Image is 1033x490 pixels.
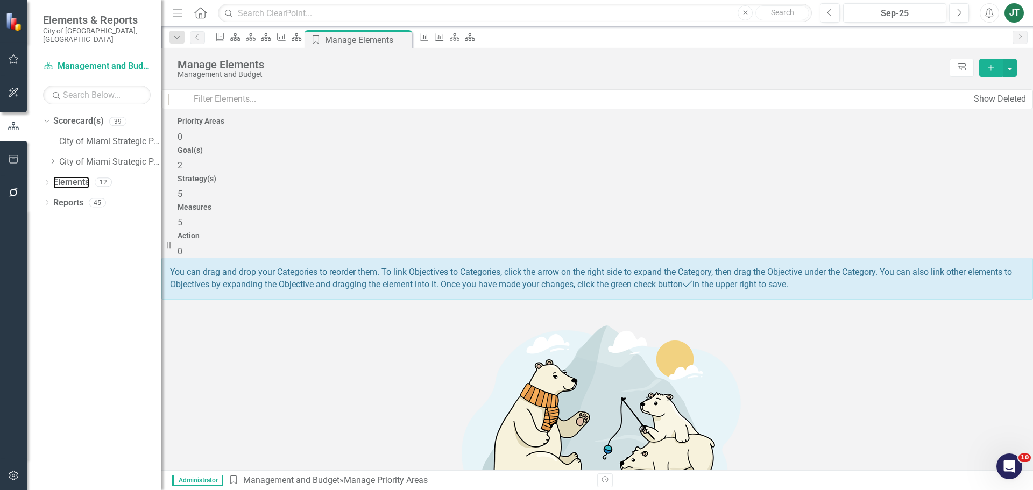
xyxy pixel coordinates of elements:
[178,175,1017,183] h4: Strategy(s)
[109,117,126,126] div: 39
[178,246,182,257] span: 0
[755,5,809,20] button: Search
[53,115,104,127] a: Scorecard(s)
[974,93,1026,105] div: Show Deleted
[43,86,151,104] input: Search Below...
[178,132,182,142] span: 0
[5,12,24,31] img: ClearPoint Strategy
[187,89,949,109] input: Filter Elements...
[178,59,944,70] div: Manage Elements
[43,13,151,26] span: Elements & Reports
[53,176,89,189] a: Elements
[1004,3,1024,23] button: JT
[178,189,182,199] span: 5
[178,203,1017,211] h4: Measures
[43,26,151,44] small: City of [GEOGRAPHIC_DATA], [GEOGRAPHIC_DATA]
[771,8,794,17] span: Search
[178,70,944,79] div: Management and Budget
[95,178,112,187] div: 12
[996,453,1022,479] iframe: Intercom live chat
[53,197,83,209] a: Reports
[178,232,1017,240] h4: Action
[161,258,1033,300] div: You can drag and drop your Categories to reorder them. To link Objectives to Categories, click th...
[89,198,106,207] div: 45
[847,7,943,20] div: Sep-25
[843,3,946,23] button: Sep-25
[178,160,182,171] span: 2
[1018,453,1031,462] span: 10
[325,33,409,47] div: Manage Elements
[178,217,182,228] span: 5
[178,146,1017,154] h4: Goal(s)
[59,136,161,148] a: City of Miami Strategic Plan
[59,156,161,168] a: City of Miami Strategic Plan (NEW)
[43,60,151,73] a: Management and Budget
[243,475,339,485] a: Management and Budget
[228,474,589,487] div: » Manage Priority Areas
[218,4,812,23] input: Search ClearPoint...
[172,475,223,486] span: Administrator
[178,117,1017,125] h4: Priority Areas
